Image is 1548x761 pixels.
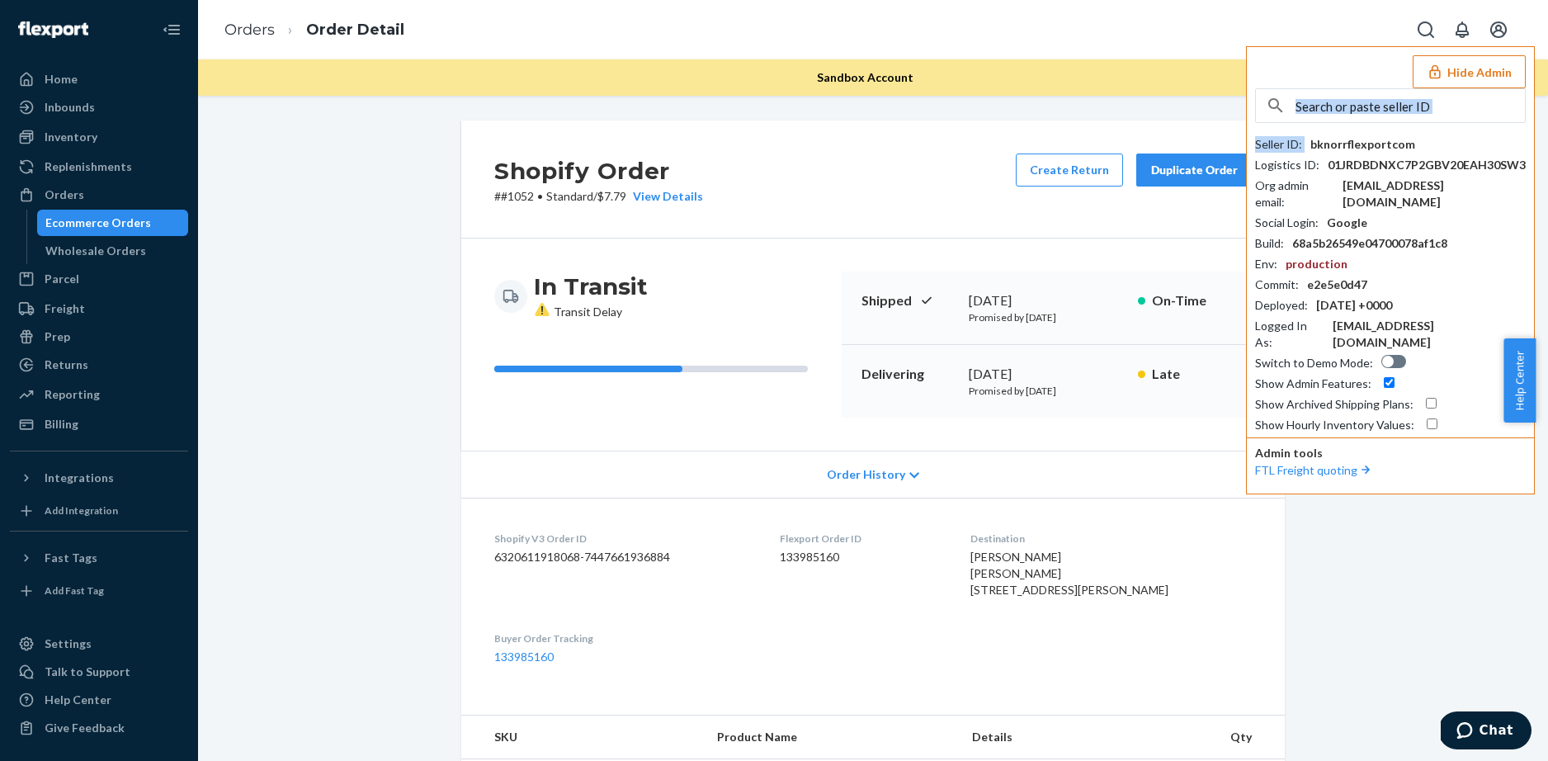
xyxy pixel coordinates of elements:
[1316,297,1392,314] div: [DATE] +0000
[969,365,1125,384] div: [DATE]
[1255,396,1413,413] div: Show Archived Shipping Plans :
[970,532,1252,546] dt: Destination
[45,243,146,259] div: Wholesale Orders
[534,305,622,319] span: Transit Delay
[546,189,593,203] span: Standard
[970,550,1168,597] span: [PERSON_NAME] [PERSON_NAME] [STREET_ADDRESS][PERSON_NAME]
[1136,154,1252,187] button: Duplicate Order
[1255,157,1319,173] div: Logistics ID :
[969,384,1125,398] p: Promised by [DATE]
[45,271,79,287] div: Parcel
[1150,162,1238,178] div: Duplicate Order
[780,532,945,546] dt: Flexport Order ID
[45,300,85,317] div: Freight
[45,71,78,87] div: Home
[10,154,188,180] a: Replenishments
[1255,215,1319,231] div: Social Login :
[1296,89,1525,122] input: Search or paste seller ID
[45,692,111,708] div: Help Center
[37,210,189,236] a: Ecommerce Orders
[306,21,404,39] a: Order Detail
[10,295,188,322] a: Freight
[1255,177,1334,210] div: Org admin email :
[1255,318,1324,351] div: Logged In As :
[1413,55,1526,88] button: Hide Admin
[1310,136,1415,153] div: bknorrflexportcom
[1441,711,1531,753] iframe: Opens a widget where you can chat to one of our agents
[1286,256,1347,272] div: production
[1328,157,1526,173] div: 01JRDBDNXC7P2GBV20EAH30SW3
[494,650,554,664] a: 133985160
[534,272,648,301] h3: In Transit
[18,21,88,38] img: Flexport logo
[45,329,70,345] div: Prep
[626,188,703,205] button: View Details
[1255,277,1299,293] div: Commit :
[969,291,1125,310] div: [DATE]
[1255,376,1371,392] div: Show Admin Features :
[45,636,92,652] div: Settings
[1343,177,1526,210] div: [EMAIL_ADDRESS][DOMAIN_NAME]
[959,716,1140,759] th: Details
[1307,277,1367,293] div: e2e5e0d47
[704,716,959,759] th: Product Name
[1333,318,1526,351] div: [EMAIL_ADDRESS][DOMAIN_NAME]
[861,365,956,384] p: Delivering
[45,720,125,736] div: Give Feedback
[1255,297,1308,314] div: Deployed :
[827,466,905,483] span: Order History
[1152,291,1232,310] p: On-Time
[45,129,97,145] div: Inventory
[1255,235,1284,252] div: Build :
[494,188,703,205] p: # #1052 / $7.79
[1255,463,1374,477] a: FTL Freight quoting
[224,21,275,39] a: Orders
[37,238,189,264] a: Wholesale Orders
[10,498,188,524] a: Add Integration
[969,310,1125,324] p: Promised by [DATE]
[1255,136,1302,153] div: Seller ID :
[494,532,753,546] dt: Shopify V3 Order ID
[861,291,956,310] p: Shipped
[10,659,188,685] button: Talk to Support
[155,13,188,46] button: Close Navigation
[10,94,188,121] a: Inbounds
[1446,13,1479,46] button: Open notifications
[1255,445,1526,461] p: Admin tools
[211,6,418,54] ol: breadcrumbs
[1292,235,1447,252] div: 68a5b26549e04700078af1c8
[45,99,95,116] div: Inbounds
[1409,13,1442,46] button: Open Search Box
[45,357,88,373] div: Returns
[10,411,188,437] a: Billing
[45,550,97,566] div: Fast Tags
[494,631,753,645] dt: Buyer Order Tracking
[1327,215,1367,231] div: Google
[10,715,188,741] button: Give Feedback
[45,470,114,486] div: Integrations
[10,631,188,657] a: Settings
[1503,338,1536,423] button: Help Center
[10,465,188,491] button: Integrations
[45,503,118,518] div: Add Integration
[461,716,704,759] th: SKU
[45,158,132,175] div: Replenishments
[10,324,188,350] a: Prep
[1255,256,1277,272] div: Env :
[780,549,945,565] dd: 133985160
[1152,365,1232,384] p: Late
[10,124,188,150] a: Inventory
[10,66,188,92] a: Home
[45,386,100,403] div: Reporting
[10,578,188,604] a: Add Fast Tag
[10,545,188,571] button: Fast Tags
[10,182,188,208] a: Orders
[1482,13,1515,46] button: Open account menu
[817,70,913,84] span: Sandbox Account
[45,416,78,432] div: Billing
[494,154,703,188] h2: Shopify Order
[10,687,188,713] a: Help Center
